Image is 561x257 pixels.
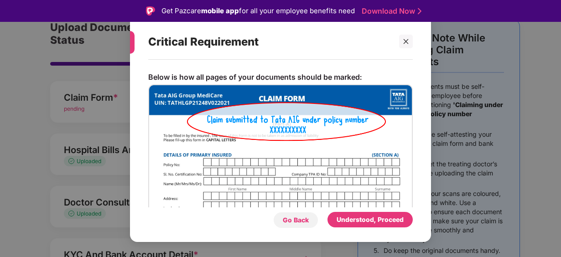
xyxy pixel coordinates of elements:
[201,6,239,15] strong: mobile app
[148,72,362,82] p: Below is how all pages of your documents should be marked:
[418,6,421,16] img: Stroke
[362,6,419,16] a: Download Now
[403,38,409,45] span: close
[148,24,391,60] div: Critical Requirement
[337,215,404,225] div: Understood, Proceed
[283,215,309,225] div: Go Back
[161,5,355,16] div: Get Pazcare for all your employee benefits need
[146,6,155,15] img: Logo
[148,84,413,216] img: TATA_AIG_HI.png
